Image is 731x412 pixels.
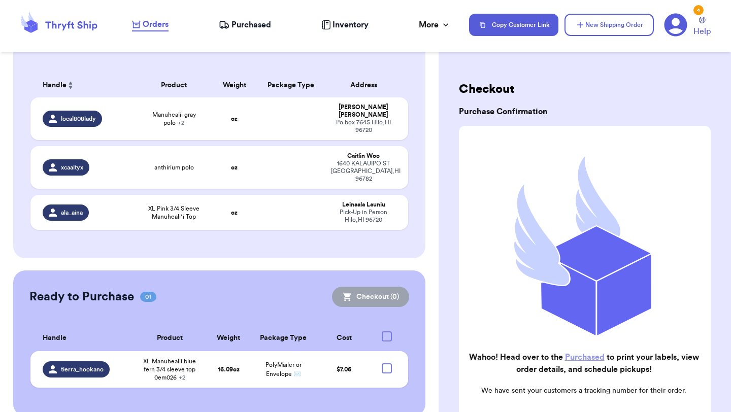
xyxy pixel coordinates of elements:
a: Orders [132,18,169,31]
th: Package Type [250,325,316,351]
span: Handle [43,333,67,344]
span: anthirium polo [154,163,194,171]
div: Po box 7645 Hilo , HI 96720 [331,119,396,134]
span: Manuhealii gray polo [142,111,206,127]
div: 1640 KALAUIPO ST [GEOGRAPHIC_DATA] , HI 96782 [331,160,396,183]
span: xcaaityx [61,163,83,171]
a: Help [693,17,711,38]
strong: 16.09 oz [218,366,240,372]
div: Leinaala Launiu [331,201,396,209]
h2: Ready to Purchase [29,289,134,305]
th: Product [133,325,207,351]
button: Sort ascending [67,79,75,91]
span: + 2 [179,374,185,381]
span: PolyMailer or Envelope ✉️ [265,362,302,377]
th: Address [325,73,408,97]
span: local808lady [61,115,96,123]
span: XL Manuhealli blue fern 3/4 sleeve top 0em026 [139,357,201,382]
span: 01 [140,292,156,302]
a: Purchased [219,19,271,31]
h2: Checkout [459,81,711,97]
div: Caitlin Woo [331,152,396,160]
p: We have sent your customers a tracking number for their order. [467,386,701,396]
h2: Wahoo! Head over to the to print your labels, view order details, and schedule pickups! [467,351,701,375]
a: Purchased [565,353,605,361]
span: tierra_hookano [61,365,104,373]
span: Help [693,25,711,38]
div: 4 [693,5,704,15]
div: More [419,19,451,31]
th: Weight [212,73,257,97]
th: Weight [207,325,251,351]
strong: oz [231,116,238,122]
th: Cost [316,325,371,351]
button: Copy Customer Link [469,14,558,36]
button: New Shipping Order [564,14,654,36]
span: Handle [43,80,67,91]
th: Product [136,73,212,97]
th: Package Type [257,73,325,97]
a: 4 [664,13,687,37]
strong: oz [231,210,238,216]
span: Inventory [333,19,369,31]
button: Checkout (0) [332,287,409,307]
h3: Purchase Confirmation [459,106,711,118]
div: [PERSON_NAME] [PERSON_NAME] [331,104,396,119]
span: XL Pink 3/4 Sleeve Manuhealiʻi Top [142,204,206,221]
span: $ 7.06 [337,366,351,372]
div: Pick-Up in Person Hilo , HI 96720 [331,209,396,224]
span: Purchased [231,19,271,31]
strong: oz [231,164,238,170]
a: Inventory [321,19,369,31]
span: + 2 [178,120,184,126]
span: ala_aina [61,209,83,217]
span: Orders [143,18,169,30]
